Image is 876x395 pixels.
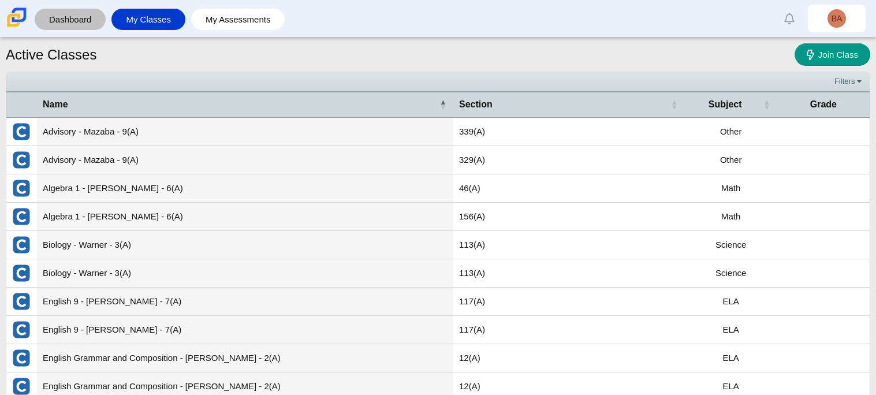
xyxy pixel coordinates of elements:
[37,146,453,174] td: Advisory - Mazaba - 9(A)
[832,76,867,87] a: Filters
[685,146,777,174] td: Other
[685,203,777,231] td: Math
[818,50,858,59] span: Join Class
[12,122,31,141] img: External class connected through Clever
[37,118,453,146] td: Advisory - Mazaba - 9(A)
[453,203,685,231] td: 156(A)
[12,292,31,311] img: External class connected through Clever
[453,118,685,146] td: 339(A)
[685,344,777,372] td: ELA
[439,92,446,117] span: Name : Activate to invert sorting
[709,99,742,109] span: Subject
[12,236,31,254] img: External class connected through Clever
[37,203,453,231] td: Algebra 1 - [PERSON_NAME] - 6(A)
[117,9,180,30] a: My Classes
[453,316,685,344] td: 117(A)
[37,231,453,259] td: Biology - Warner - 3(A)
[197,9,279,30] a: My Assessments
[5,5,29,29] img: Carmen School of Science & Technology
[685,316,777,344] td: ELA
[37,174,453,203] td: Algebra 1 - [PERSON_NAME] - 6(A)
[453,231,685,259] td: 113(A)
[795,43,870,66] a: Join Class
[459,99,493,109] span: Section
[12,179,31,197] img: External class connected through Clever
[12,264,31,282] img: External class connected through Clever
[43,99,68,109] span: Name
[453,174,685,203] td: 46(A)
[453,344,685,372] td: 12(A)
[37,316,453,344] td: English 9 - [PERSON_NAME] - 7(A)
[685,118,777,146] td: Other
[453,259,685,288] td: 113(A)
[685,259,777,288] td: Science
[37,259,453,288] td: Biology - Warner - 3(A)
[453,146,685,174] td: 329(A)
[685,288,777,316] td: ELA
[12,321,31,339] img: External class connected through Clever
[777,6,802,31] a: Alerts
[685,231,777,259] td: Science
[832,14,843,23] span: BA
[12,207,31,226] img: External class connected through Clever
[6,45,96,65] h1: Active Classes
[37,288,453,316] td: English 9 - [PERSON_NAME] - 7(A)
[12,151,31,169] img: External class connected through Clever
[12,349,31,367] img: External class connected through Clever
[37,344,453,372] td: English Grammar and Composition - [PERSON_NAME] - 2(A)
[810,99,837,109] span: Grade
[763,92,770,117] span: Subject : Activate to sort
[453,288,685,316] td: 117(A)
[5,21,29,31] a: Carmen School of Science & Technology
[808,5,866,32] a: BA
[685,174,777,203] td: Math
[40,9,100,30] a: Dashboard
[671,92,678,117] span: Section : Activate to sort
